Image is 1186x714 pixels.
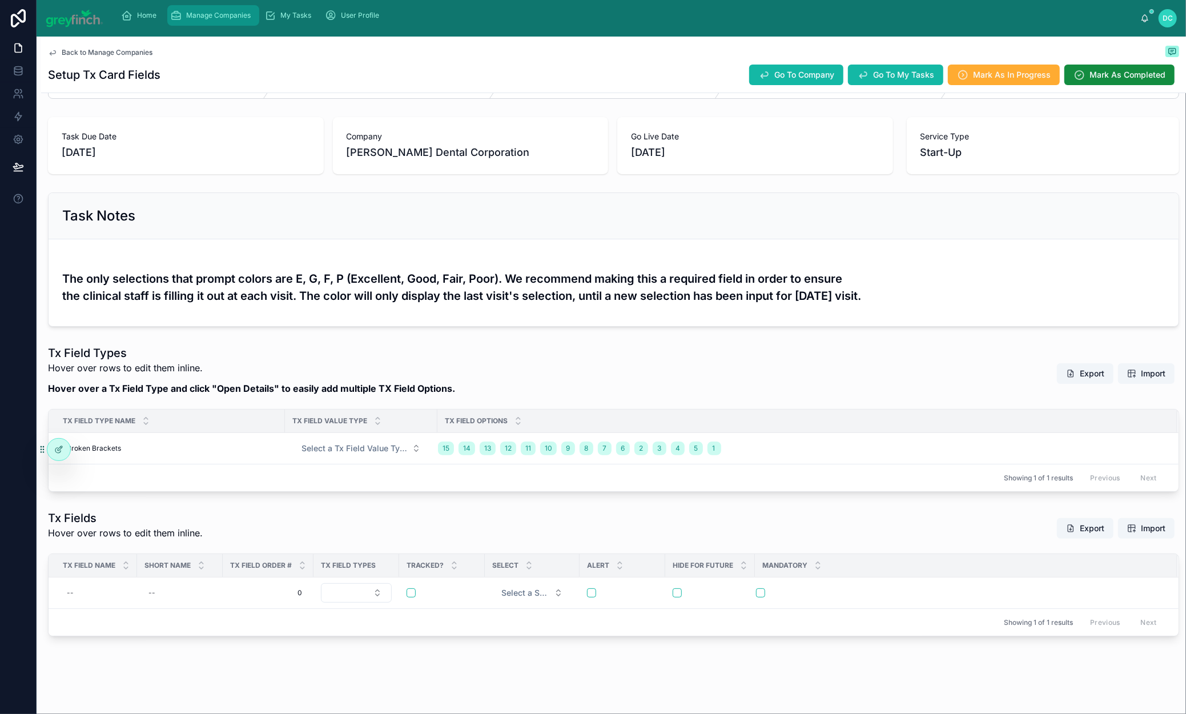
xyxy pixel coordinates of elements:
[459,442,475,455] a: 14
[653,442,666,455] a: 3
[545,444,552,453] span: 10
[1089,69,1165,81] span: Mark As Completed
[347,131,595,142] span: Company
[48,510,203,526] h1: Tx Fields
[347,145,530,161] span: [PERSON_NAME] Dental Corporation
[1118,518,1175,539] button: Import
[774,69,834,81] span: Go To Company
[341,11,380,20] span: User Profile
[848,65,943,85] button: Go To My Tasks
[712,444,715,453] span: 1
[540,442,557,455] a: 10
[230,561,292,570] span: Tx Field Order #
[587,561,609,570] span: Alert
[148,588,155,597] div: --
[118,5,165,26] a: Home
[292,438,430,459] button: Select Button
[616,442,630,455] a: 6
[62,48,152,57] span: Back to Manage Companies
[639,444,643,453] span: 2
[234,588,302,597] span: 0
[48,345,455,361] h1: Tx Field Types
[492,583,572,603] button: Select Button
[1141,368,1165,379] span: Import
[762,561,807,570] span: Mandatory
[480,442,496,455] a: 13
[749,65,843,85] button: Go To Company
[484,444,491,453] span: 13
[631,145,879,161] span: [DATE]
[445,416,508,426] span: Tx Field Options
[321,583,392,603] button: Select Button
[48,361,455,375] p: Hover over rows to edit them inline.
[62,145,310,161] span: [DATE]
[292,416,367,426] span: Tx Field Value Type
[407,561,444,570] span: Tracked?
[112,3,1141,28] div: scrollable content
[525,444,531,453] span: 11
[657,444,661,453] span: 3
[443,444,449,453] span: 15
[463,444,471,453] span: 14
[63,416,135,426] span: Tx Field Type Name
[321,561,376,570] span: Tx Field Types
[1004,618,1073,627] span: Showing 1 of 1 results
[584,444,588,453] span: 8
[634,442,648,455] a: 2
[602,444,606,453] span: 7
[676,444,680,453] span: 4
[48,383,455,394] strong: Hover over a Tx Field Type and click "Open Details" to easily add multiple TX Field Options.
[561,442,575,455] a: 9
[281,11,312,20] span: My Tasks
[707,442,721,455] a: 1
[322,5,388,26] a: User Profile
[1118,363,1175,384] button: Import
[948,65,1060,85] button: Mark As In Progress
[144,561,191,570] span: Short Name
[62,270,1165,304] h3: The only selections that prompt colors are E, G, F, P (Excellent, Good, Fair, Poor). We recommend...
[492,561,518,570] span: Select
[920,131,1165,142] span: Service Type
[621,444,625,453] span: 6
[631,131,879,142] span: Go Live Date
[1057,518,1113,539] button: Export
[566,444,570,453] span: 9
[500,442,516,455] a: 12
[598,442,612,455] a: 7
[689,442,703,455] a: 5
[46,9,103,27] img: App logo
[187,11,251,20] span: Manage Companies
[301,443,407,454] span: Select a Tx Field Value Type
[501,587,549,599] span: Select a Select
[48,526,203,540] p: Hover over rows to edit them inline.
[505,444,512,453] span: 12
[671,442,685,455] a: 4
[694,444,698,453] span: 5
[580,442,593,455] a: 8
[973,69,1051,81] span: Mark As In Progress
[438,442,454,455] a: 15
[48,67,160,83] h1: Setup Tx Card Fields
[521,442,536,455] a: 11
[63,561,115,570] span: Tx Field Name
[62,207,135,225] h2: Task Notes
[1064,65,1175,85] button: Mark As Completed
[48,48,152,57] a: Back to Manage Companies
[1163,14,1173,23] span: DC
[62,131,310,142] span: Task Due Date
[138,11,157,20] span: Home
[873,69,934,81] span: Go To My Tasks
[673,561,733,570] span: Hide for Future
[167,5,259,26] a: Manage Companies
[67,588,74,597] div: --
[1057,363,1113,384] button: Export
[262,5,320,26] a: My Tasks
[67,444,121,453] span: Broken Brackets
[1004,474,1073,483] span: Showing 1 of 1 results
[1141,523,1165,534] span: Import
[920,145,962,161] span: Start-Up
